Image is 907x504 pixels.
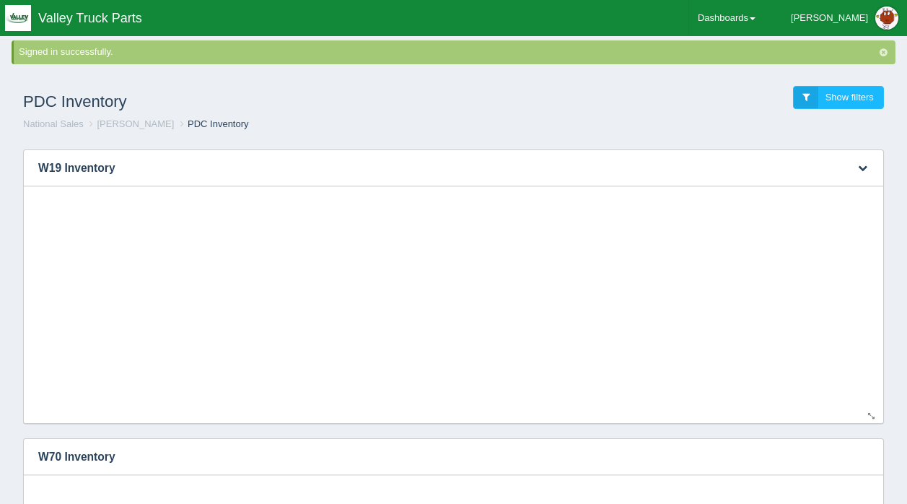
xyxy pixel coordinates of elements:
[97,118,174,129] a: [PERSON_NAME]
[177,118,249,131] li: PDC Inventory
[825,92,874,103] span: Show filters
[19,45,893,59] div: Signed in successfully.
[24,150,839,186] h3: W19 Inventory
[875,6,898,30] img: Profile Picture
[793,86,884,110] a: Show filters
[24,439,862,475] h3: W70 Inventory
[38,11,142,25] span: Valley Truck Parts
[791,4,868,32] div: [PERSON_NAME]
[23,86,454,118] h1: PDC Inventory
[5,5,31,31] img: q1blfpkbivjhsugxdrfq.png
[23,118,84,129] a: National Sales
